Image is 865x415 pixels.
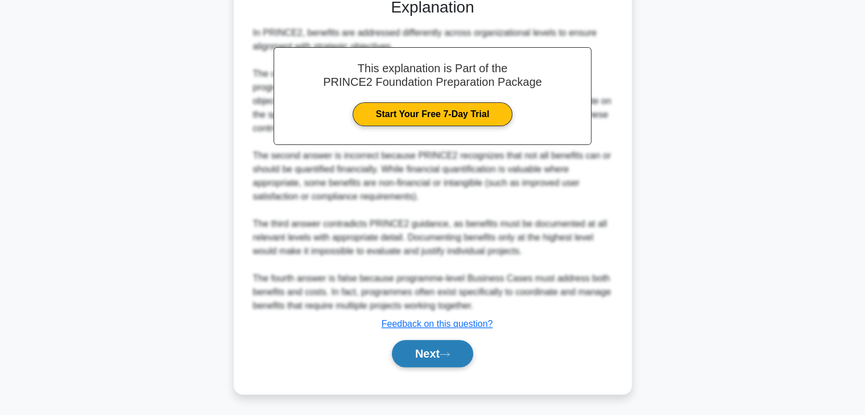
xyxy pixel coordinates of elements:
button: Next [392,340,473,367]
a: Feedback on this question? [382,319,493,329]
div: In PRINCE2, benefits are addressed differently across organizational levels to ensure alignment w... [253,26,612,313]
a: Start Your Free 7-Day Trial [353,102,512,126]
